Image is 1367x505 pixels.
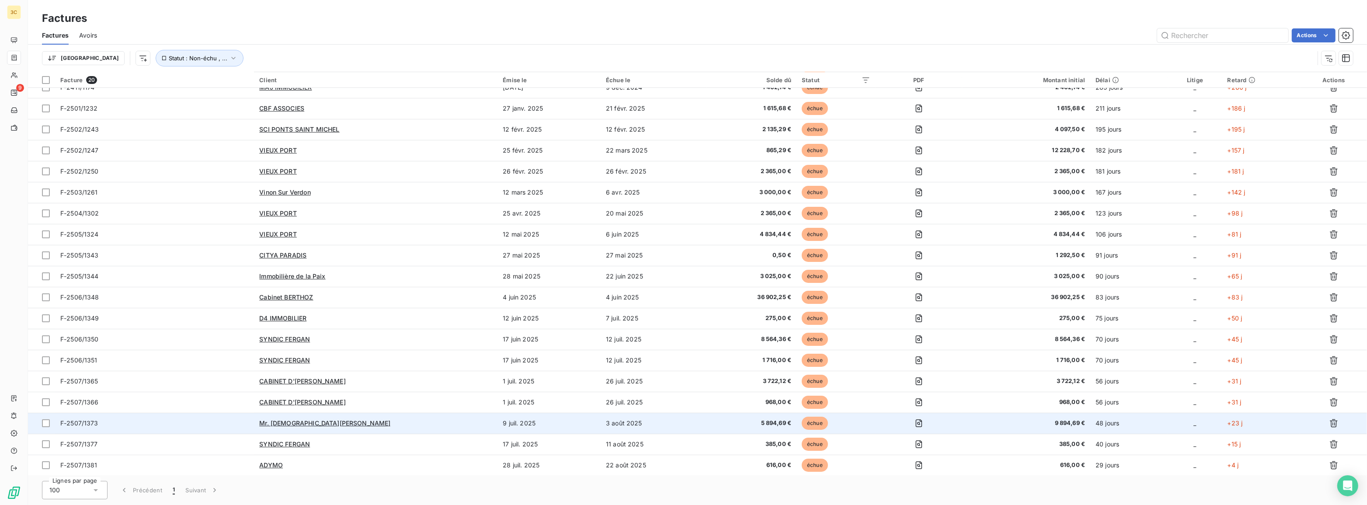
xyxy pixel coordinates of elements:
span: échue [802,396,828,409]
span: +181 j [1228,167,1244,175]
td: 12 mars 2025 [497,182,601,203]
div: Retard [1228,77,1295,84]
div: Échue le [606,77,701,84]
td: 25 avr. 2025 [497,203,601,224]
span: +31 j [1228,398,1242,406]
span: ADYMO [259,461,283,469]
span: +45 j [1228,335,1242,343]
span: _ [1194,167,1197,175]
span: 2 365,00 € [712,167,792,176]
td: 56 jours [1090,392,1168,413]
span: 275,00 € [712,314,792,323]
td: 22 août 2025 [601,455,706,476]
span: 1 716,00 € [967,356,1085,365]
div: 3C [7,5,21,19]
span: Immobilière de la Paix [259,272,325,280]
span: 8 564,36 € [967,335,1085,344]
span: _ [1194,188,1197,196]
span: SCI PONTS SAINT MICHEL [259,125,339,133]
td: 26 févr. 2025 [601,161,706,182]
span: _ [1194,209,1197,217]
td: 90 jours [1090,266,1168,287]
td: 17 juin 2025 [497,329,601,350]
span: _ [1194,293,1197,301]
span: _ [1194,461,1197,469]
span: F-2506/1348 [60,293,99,301]
button: Actions [1292,28,1336,42]
a: 9 [7,86,21,100]
span: CABINET D'[PERSON_NAME] [259,398,345,406]
span: 1 [173,486,175,495]
span: +195 j [1228,125,1245,133]
span: _ [1194,398,1197,406]
span: Avoirs [79,31,97,40]
td: 9 juil. 2025 [497,413,601,434]
span: +81 j [1228,230,1242,238]
td: 56 jours [1090,371,1168,392]
span: _ [1194,104,1197,112]
span: échue [802,165,828,178]
span: 275,00 € [967,314,1085,323]
span: échue [802,333,828,346]
span: VIEUX PORT [259,167,297,175]
span: échue [802,375,828,388]
span: échue [802,354,828,367]
td: 12 févr. 2025 [601,119,706,140]
td: 12 févr. 2025 [497,119,601,140]
span: VIEUX PORT [259,146,297,154]
span: +98 j [1228,209,1243,217]
span: échue [802,312,828,325]
span: 2 365,00 € [967,167,1085,176]
td: 3 août 2025 [601,413,706,434]
div: Open Intercom Messenger [1337,475,1358,496]
h3: Factures [42,10,87,26]
span: Factures [42,31,69,40]
span: 2 365,00 € [967,209,1085,218]
span: échue [802,291,828,304]
span: +31 j [1228,377,1242,385]
span: F-2502/1250 [60,167,99,175]
span: échue [802,249,828,262]
span: 20 [86,76,97,84]
span: _ [1194,146,1197,154]
span: 865,29 € [712,146,792,155]
div: Délai [1096,77,1163,84]
td: 11 août 2025 [601,434,706,455]
span: F-2506/1351 [60,356,97,364]
span: échue [802,144,828,157]
td: 75 jours [1090,308,1168,329]
span: _ [1194,377,1197,385]
span: +157 j [1228,146,1245,154]
span: 4 834,44 € [712,230,792,239]
td: 1 juil. 2025 [497,371,601,392]
td: 6 avr. 2025 [601,182,706,203]
div: Client [259,77,492,84]
td: 195 jours [1090,119,1168,140]
span: F-2507/1366 [60,398,99,406]
span: +15 j [1228,440,1241,448]
td: 4 juin 2025 [497,287,601,308]
span: 3 025,00 € [967,272,1085,281]
td: 26 juil. 2025 [601,392,706,413]
span: _ [1194,272,1197,280]
span: _ [1194,251,1197,259]
td: 28 mai 2025 [497,266,601,287]
span: échue [802,438,828,451]
span: F-2503/1261 [60,188,98,196]
td: 25 févr. 2025 [497,140,601,161]
span: 385,00 € [967,440,1085,449]
span: 616,00 € [967,461,1085,470]
span: échue [802,102,828,115]
span: _ [1194,356,1197,364]
span: 2 365,00 € [712,209,792,218]
td: 182 jours [1090,140,1168,161]
span: 5 894,69 € [712,419,792,428]
td: 17 juin 2025 [497,350,601,371]
div: Solde dû [712,77,792,84]
span: 385,00 € [712,440,792,449]
td: 6 juin 2025 [601,224,706,245]
td: 70 jours [1090,350,1168,371]
span: 3 722,12 € [712,377,792,386]
span: échue [802,417,828,430]
td: 17 juil. 2025 [497,434,601,455]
